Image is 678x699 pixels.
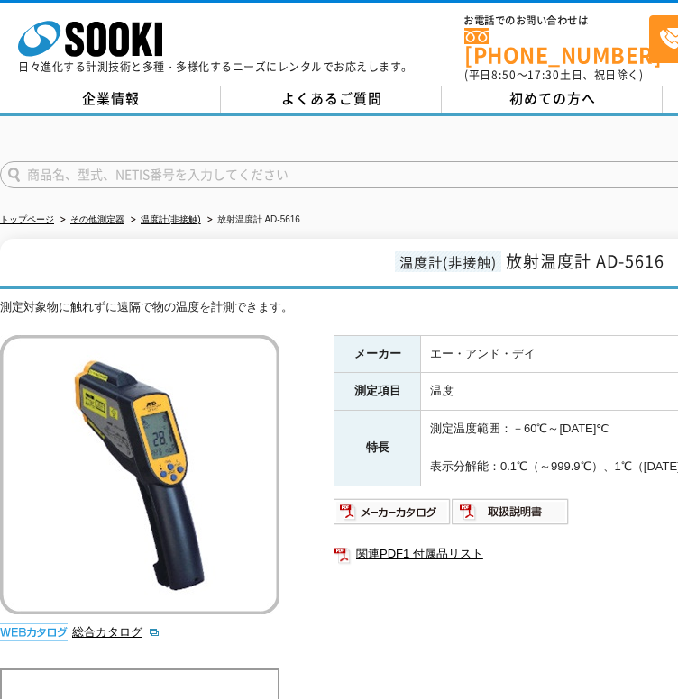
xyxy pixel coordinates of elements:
[204,211,300,230] li: 放射温度計 AD-5616
[442,86,663,113] a: 初めての方へ
[18,61,413,72] p: 日々進化する計測技術と多種・多様化するニーズにレンタルでお応えします。
[334,411,421,486] th: 特長
[395,251,501,272] span: 温度計(非接触)
[464,28,649,65] a: [PHONE_NUMBER]
[334,509,452,522] a: メーカーカタログ
[334,497,452,526] img: メーカーカタログ
[70,214,124,224] a: その他測定器
[334,335,421,373] th: メーカー
[506,249,664,273] span: 放射温度計 AD-5616
[491,67,517,83] span: 8:50
[509,88,596,108] span: 初めての方へ
[464,67,643,83] span: (平日 ～ 土日、祝日除く)
[464,15,649,26] span: お電話でのお問い合わせは
[334,373,421,411] th: 測定項目
[452,509,570,522] a: 取扱説明書
[141,214,201,224] a: 温度計(非接触)
[527,67,560,83] span: 17:30
[72,625,160,639] a: 総合カタログ
[452,497,570,526] img: 取扱説明書
[221,86,442,113] a: よくあるご質問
